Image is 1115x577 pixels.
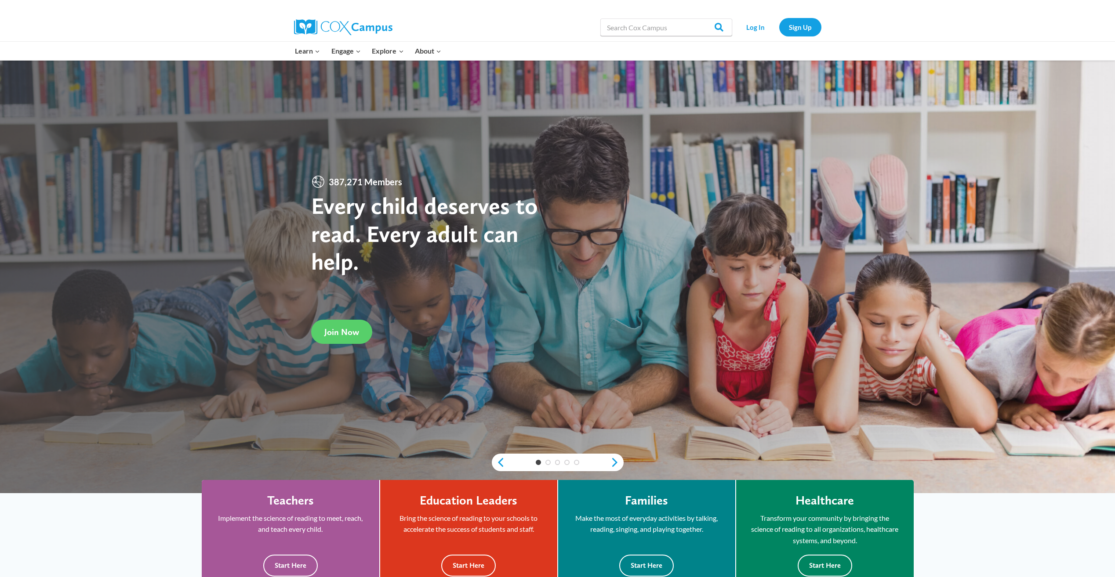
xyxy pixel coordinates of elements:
h4: Education Leaders [420,493,517,508]
h4: Families [625,493,668,508]
strong: Every child deserves to read. Every adult can help. [311,191,538,275]
p: Bring the science of reading to your schools to accelerate the success of students and staff. [393,512,544,535]
a: next [610,457,624,468]
h4: Healthcare [795,493,854,508]
nav: Primary Navigation [290,42,447,60]
button: Start Here [619,555,674,576]
span: About [415,45,441,57]
span: Engage [331,45,361,57]
h4: Teachers [267,493,314,508]
a: 2 [545,460,551,465]
p: Implement the science of reading to meet, reach, and teach every child. [215,512,366,535]
nav: Secondary Navigation [737,18,821,36]
button: Start Here [441,555,496,576]
p: Make the most of everyday activities by talking, reading, singing, and playing together. [571,512,722,535]
a: 1 [536,460,541,465]
img: Cox Campus [294,19,392,35]
p: Transform your community by bringing the science of reading to all organizations, healthcare syst... [749,512,901,546]
a: Join Now [311,320,372,344]
button: Start Here [798,555,852,576]
div: content slider buttons [492,454,624,471]
a: Log In [737,18,775,36]
input: Search Cox Campus [600,18,732,36]
a: previous [492,457,505,468]
button: Start Here [263,555,318,576]
a: 5 [574,460,579,465]
a: Sign Up [779,18,821,36]
span: 387,271 Members [325,175,406,189]
span: Join Now [324,327,359,337]
span: Explore [372,45,403,57]
span: Learn [295,45,320,57]
a: 3 [555,460,560,465]
a: 4 [564,460,570,465]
